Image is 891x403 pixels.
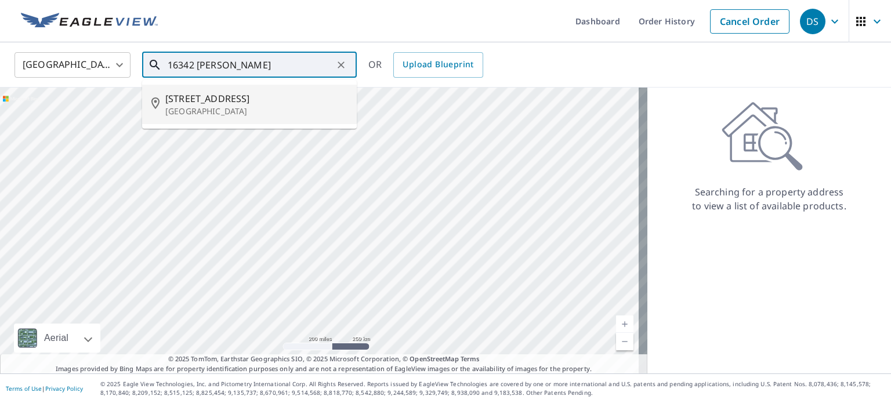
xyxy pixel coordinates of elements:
span: [STREET_ADDRESS] [165,92,347,106]
div: Aerial [14,324,100,353]
a: Privacy Policy [45,384,83,393]
p: Searching for a property address to view a list of available products. [691,185,847,213]
a: Current Level 5, Zoom Out [616,333,633,350]
p: © 2025 Eagle View Technologies, Inc. and Pictometry International Corp. All Rights Reserved. Repo... [100,380,885,397]
a: OpenStreetMap [410,354,458,363]
p: | [6,385,83,392]
span: © 2025 TomTom, Earthstar Geographics SIO, © 2025 Microsoft Corporation, © [168,354,480,364]
img: EV Logo [21,13,158,30]
span: Upload Blueprint [403,57,473,72]
a: Terms [461,354,480,363]
div: DS [800,9,825,34]
a: Terms of Use [6,384,42,393]
div: OR [368,52,483,78]
div: Aerial [41,324,72,353]
a: Current Level 5, Zoom In [616,315,633,333]
a: Upload Blueprint [393,52,483,78]
div: [GEOGRAPHIC_DATA] [15,49,131,81]
input: Search by address or latitude-longitude [168,49,333,81]
p: [GEOGRAPHIC_DATA] [165,106,347,117]
a: Cancel Order [710,9,789,34]
button: Clear [333,57,349,73]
